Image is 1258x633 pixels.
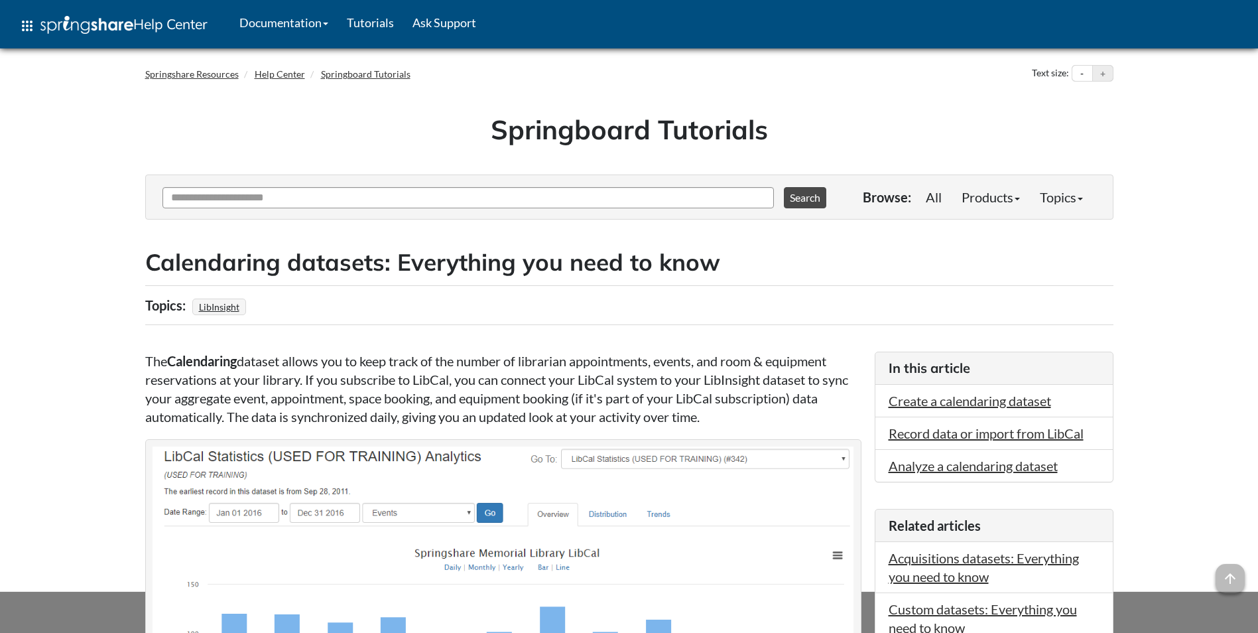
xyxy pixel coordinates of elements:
a: Tutorials [338,6,403,39]
h3: In this article [889,359,1100,378]
a: Topics [1030,184,1093,210]
a: Create a calendaring dataset [889,393,1051,409]
a: LibInsight [197,297,241,316]
p: Browse: [863,188,911,206]
a: Ask Support [403,6,485,39]
a: Analyze a calendaring dataset [889,458,1058,474]
strong: Calendaring [167,353,237,369]
h2: Calendaring datasets: Everything you need to know [145,246,1113,279]
a: arrow_upward [1216,565,1245,581]
span: Related articles [889,518,981,533]
a: Help Center [255,68,305,80]
span: Help Center [133,15,208,33]
img: Springshare [40,16,133,34]
div: Topics: [145,293,189,318]
a: Documentation [230,6,338,39]
button: Decrease text size [1072,66,1092,82]
span: apps [19,18,35,34]
button: Increase text size [1093,66,1113,82]
p: The dataset allows you to keep track of the number of librarian appointments, events, and room & ... [145,352,861,426]
a: apps Help Center [10,6,217,46]
a: Springshare Resources [145,68,239,80]
button: Search [784,187,826,208]
div: This site uses cookies as well as records your IP address for usage statistics. [132,602,1127,623]
a: All [916,184,952,210]
div: Text size: [1029,65,1072,82]
span: arrow_upward [1216,564,1245,593]
h1: Springboard Tutorials [155,111,1103,148]
a: Springboard Tutorials [321,68,410,80]
a: Products [952,184,1030,210]
a: Acquisitions datasets: Everything you need to know [889,550,1079,585]
a: Record data or import from LibCal [889,425,1084,441]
